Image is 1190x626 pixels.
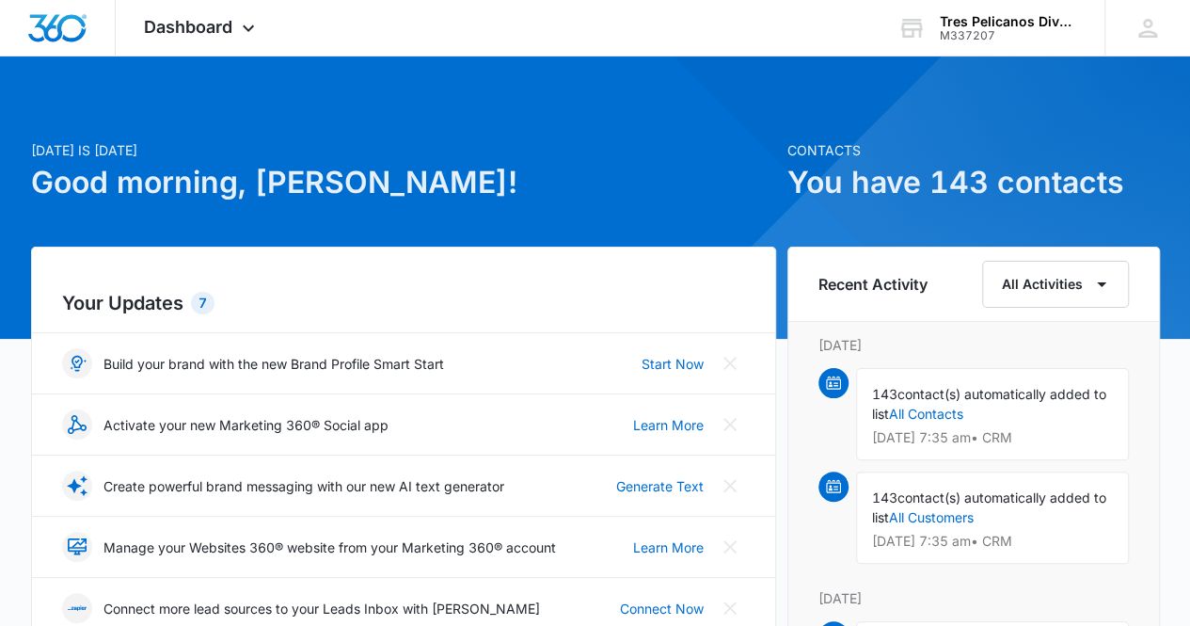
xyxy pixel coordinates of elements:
[715,348,745,378] button: Close
[818,335,1129,355] p: [DATE]
[144,17,232,37] span: Dashboard
[818,588,1129,608] p: [DATE]
[103,354,444,374] p: Build your brand with the new Brand Profile Smart Start
[787,160,1160,205] h1: You have 143 contacts
[633,538,704,557] a: Learn More
[620,599,704,618] a: Connect Now
[818,273,928,296] h6: Recent Activity
[787,140,1160,160] p: Contacts
[103,538,556,557] p: Manage your Websites 360® website from your Marketing 360® account
[982,261,1129,308] button: All Activities
[940,14,1077,29] div: account name
[31,140,776,160] p: [DATE] is [DATE]
[872,431,1113,444] p: [DATE] 7:35 am • CRM
[103,599,540,618] p: Connect more lead sources to your Leads Inbox with [PERSON_NAME]
[872,490,1106,525] span: contact(s) automatically added to list
[62,289,745,317] h2: Your Updates
[715,532,745,562] button: Close
[872,386,897,402] span: 143
[715,409,745,440] button: Close
[31,160,776,205] h1: Good morning, [PERSON_NAME]!
[889,406,963,422] a: All Contacts
[940,29,1077,42] div: account id
[633,415,704,435] a: Learn More
[191,292,214,314] div: 7
[872,490,897,506] span: 143
[715,471,745,501] button: Close
[872,386,1106,422] span: contact(s) automatically added to list
[715,593,745,623] button: Close
[642,354,704,374] a: Start Now
[103,476,504,496] p: Create powerful brand messaging with our new AI text generator
[103,415,389,435] p: Activate your new Marketing 360® Social app
[616,476,704,496] a: Generate Text
[889,509,974,525] a: All Customers
[872,535,1113,548] p: [DATE] 7:35 am • CRM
